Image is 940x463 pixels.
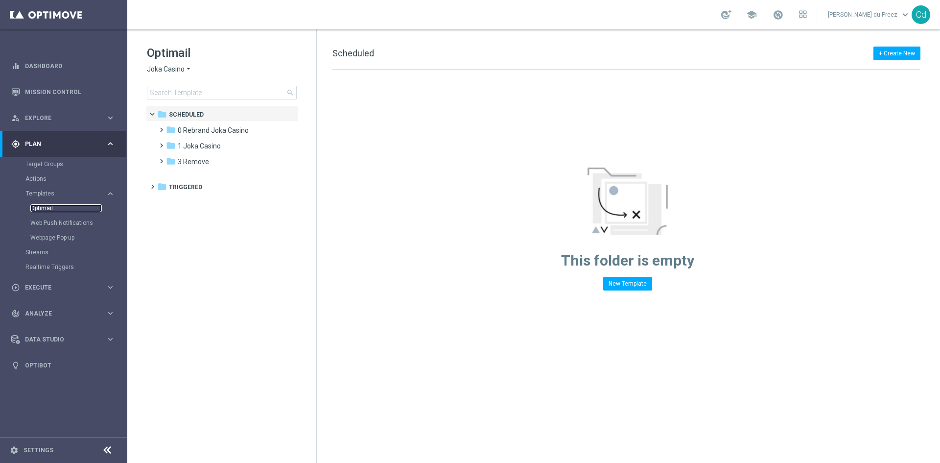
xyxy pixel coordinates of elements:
[873,47,920,60] button: + Create New
[106,189,115,198] i: keyboard_arrow_right
[30,230,126,245] div: Webpage Pop-up
[30,234,102,242] a: Webpage Pop-up
[106,335,115,344] i: keyboard_arrow_right
[169,183,202,192] span: Triggered
[11,362,116,369] button: lightbulb Optibot
[30,201,126,216] div: Optimail
[106,139,115,148] i: keyboard_arrow_right
[25,285,106,291] span: Execute
[25,337,106,342] span: Data Studio
[147,45,297,61] h1: Optimail
[25,141,106,147] span: Plan
[11,336,116,343] button: Data Studio keyboard_arrow_right
[11,309,20,318] i: track_changes
[25,157,126,171] div: Target Groups
[185,65,192,74] i: arrow_drop_down
[25,190,116,197] button: Templates keyboard_arrow_right
[157,182,167,192] i: folder
[25,245,126,260] div: Streams
[166,125,176,135] i: folder
[106,113,115,122] i: keyboard_arrow_right
[11,114,116,122] button: person_search Explore keyboard_arrow_right
[147,65,185,74] span: Joka Casino
[11,53,115,79] div: Dashboard
[30,219,102,227] a: Web Push Notifications
[166,141,176,150] i: folder
[603,277,652,291] button: New Template
[25,263,102,271] a: Realtime Triggers
[25,186,126,245] div: Templates
[25,115,106,121] span: Explore
[25,248,102,256] a: Streams
[106,283,115,292] i: keyboard_arrow_right
[157,109,167,119] i: folder
[147,65,192,74] button: Joka Casino arrow_drop_down
[25,53,115,79] a: Dashboard
[166,156,176,166] i: folder
[25,311,106,317] span: Analyze
[25,171,126,186] div: Actions
[11,310,116,317] button: track_changes Analyze keyboard_arrow_right
[746,9,757,20] span: school
[332,48,374,58] span: Scheduled
[11,309,106,318] div: Analyze
[11,140,116,148] button: gps_fixed Plan keyboard_arrow_right
[147,86,297,99] input: Search Template
[178,126,249,135] span: 0 Rebrand Joka Casino
[25,260,126,274] div: Realtime Triggers
[11,352,115,378] div: Optibot
[11,283,106,292] div: Execute
[11,335,106,344] div: Data Studio
[178,157,209,166] span: 3 Remove
[587,168,668,235] img: emptyStateManageTemplates.jpg
[11,140,106,148] div: Plan
[169,110,204,119] span: Scheduled
[106,309,115,318] i: keyboard_arrow_right
[11,88,116,96] button: Mission Control
[25,175,102,183] a: Actions
[30,204,102,212] a: Optimail
[25,352,115,378] a: Optibot
[11,284,116,292] button: play_circle_outline Execute keyboard_arrow_right
[10,446,19,455] i: settings
[912,5,930,24] div: Cd
[25,79,115,105] a: Mission Control
[11,114,20,122] i: person_search
[11,114,106,122] div: Explore
[11,79,115,105] div: Mission Control
[26,191,96,196] span: Templates
[26,191,106,196] div: Templates
[23,447,53,453] a: Settings
[11,283,20,292] i: play_circle_outline
[178,142,221,150] span: 1 Joka Casino
[561,252,694,269] span: This folder is empty
[11,361,20,370] i: lightbulb
[11,62,116,70] button: equalizer Dashboard
[25,160,102,168] a: Target Groups
[900,9,911,20] span: keyboard_arrow_down
[11,140,20,148] i: gps_fixed
[827,7,912,22] a: [PERSON_NAME] du Preezkeyboard_arrow_down
[286,89,294,97] span: search
[11,62,20,71] i: equalizer
[30,216,126,230] div: Web Push Notifications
